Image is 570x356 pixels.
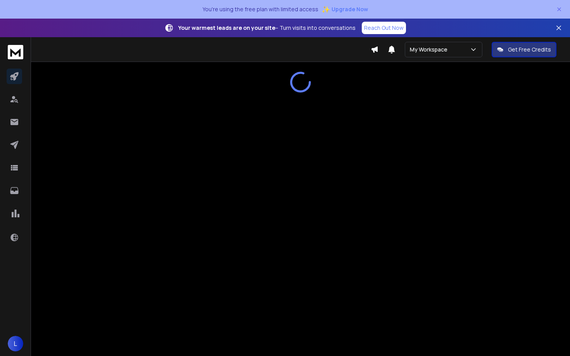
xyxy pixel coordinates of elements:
span: ✨ [321,4,330,15]
a: Reach Out Now [362,22,406,34]
p: My Workspace [410,46,451,53]
strong: Your warmest leads are on your site [178,24,275,31]
p: Get Free Credits [508,46,551,53]
img: logo [8,45,23,59]
button: Get Free Credits [492,42,556,57]
p: – Turn visits into conversations [178,24,356,32]
button: ✨Upgrade Now [321,2,368,17]
p: Reach Out Now [364,24,404,32]
button: L [8,336,23,351]
span: Upgrade Now [332,5,368,13]
p: You're using the free plan with limited access [202,5,318,13]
